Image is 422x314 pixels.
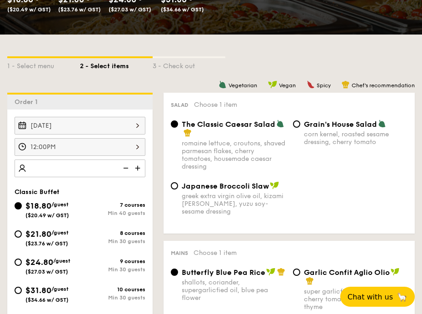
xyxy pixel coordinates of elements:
[109,6,151,13] span: ($27.03 w/ GST)
[25,201,51,211] span: $18.80
[218,80,227,89] img: icon-vegetarian.fe4039eb.svg
[352,82,415,89] span: Chef's recommendation
[293,269,300,276] input: Garlic Confit Aglio Oliosuper garlicfied oil, slow baked cherry tomatoes, garden fresh thyme
[80,230,145,236] div: 8 courses
[304,120,377,129] span: Grain's House Salad
[266,268,275,276] img: icon-vegan.f8ff3823.svg
[228,82,257,89] span: Vegetarian
[51,229,69,236] span: /guest
[182,268,265,277] span: Butterfly Blue Pea Rice
[171,120,178,128] input: The Classic Caesar Saladromaine lettuce, croutons, shaved parmesan flakes, cherry tomatoes, house...
[15,202,22,209] input: $18.80/guest($20.49 w/ GST)7 coursesMin 40 guests
[25,240,68,247] span: ($23.76 w/ GST)
[51,286,69,292] span: /guest
[270,181,279,189] img: icon-vegan.f8ff3823.svg
[182,140,286,170] div: romaine lettuce, croutons, shaved parmesan flakes, cherry tomatoes, housemade caesar dressing
[80,210,145,216] div: Min 40 guests
[182,192,286,215] div: greek extra virgin olive oil, kizami [PERSON_NAME], yuzu soy-sesame dressing
[268,80,277,89] img: icon-vegan.f8ff3823.svg
[25,257,53,267] span: $24.80
[171,269,178,276] input: Butterfly Blue Pea Riceshallots, coriander, supergarlicfied oil, blue pea flower
[132,159,145,177] img: icon-add.58712e84.svg
[184,129,192,137] img: icon-chef-hat.a58ddaea.svg
[378,120,386,128] img: icon-vegetarian.fe4039eb.svg
[171,182,178,189] input: Japanese Broccoli Slawgreek extra virgin olive oil, kizami [PERSON_NAME], yuzu soy-sesame dressing
[293,120,300,128] input: Grain's House Saladcorn kernel, roasted sesame dressing, cherry tomato
[80,294,145,301] div: Min 30 guests
[80,202,145,208] div: 7 courses
[25,297,69,303] span: ($34.66 w/ GST)
[25,285,51,295] span: $31.80
[182,120,275,129] span: The Classic Caesar Salad
[15,287,22,294] input: $31.80/guest($34.66 w/ GST)10 coursesMin 30 guests
[276,120,284,128] img: icon-vegetarian.fe4039eb.svg
[25,269,68,275] span: ($27.03 w/ GST)
[340,287,415,307] button: Chat with us🦙
[279,82,296,89] span: Vegan
[15,98,41,106] span: Order 1
[306,277,314,285] img: icon-chef-hat.a58ddaea.svg
[15,138,145,156] input: Event time
[80,258,145,264] div: 9 courses
[80,286,145,293] div: 10 courses
[80,238,145,244] div: Min 30 guests
[317,82,331,89] span: Spicy
[391,268,400,276] img: icon-vegan.f8ff3823.svg
[194,249,237,257] span: Choose 1 item
[161,6,204,13] span: ($34.66 w/ GST)
[304,288,408,311] div: super garlicfied oil, slow baked cherry tomatoes, garden fresh thyme
[15,117,145,135] input: Event date
[182,279,286,302] div: shallots, coriander, supergarlicfied oil, blue pea flower
[182,182,269,190] span: Japanese Broccoli Slaw
[171,250,188,256] span: Mains
[15,230,22,238] input: $21.80/guest($23.76 w/ GST)8 coursesMin 30 guests
[304,268,390,277] span: Garlic Confit Aglio Olio
[277,268,285,276] img: icon-chef-hat.a58ddaea.svg
[15,188,60,196] span: Classic Buffet
[7,58,80,71] div: 1 - Select menu
[53,258,70,264] span: /guest
[51,201,69,208] span: /guest
[304,130,408,146] div: corn kernel, roasted sesame dressing, cherry tomato
[58,6,101,13] span: ($23.76 w/ GST)
[25,229,51,239] span: $21.80
[307,80,315,89] img: icon-spicy.37a8142b.svg
[171,102,189,108] span: Salad
[25,212,69,219] span: ($20.49 w/ GST)
[153,58,225,71] div: 3 - Check out
[194,101,237,109] span: Choose 1 item
[80,266,145,273] div: Min 30 guests
[342,80,350,89] img: icon-chef-hat.a58ddaea.svg
[397,292,407,302] span: 🦙
[80,58,153,71] div: 2 - Select items
[118,159,132,177] img: icon-reduce.1d2dbef1.svg
[15,259,22,266] input: $24.80/guest($27.03 w/ GST)9 coursesMin 30 guests
[7,6,51,13] span: ($20.49 w/ GST)
[348,293,393,301] span: Chat with us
